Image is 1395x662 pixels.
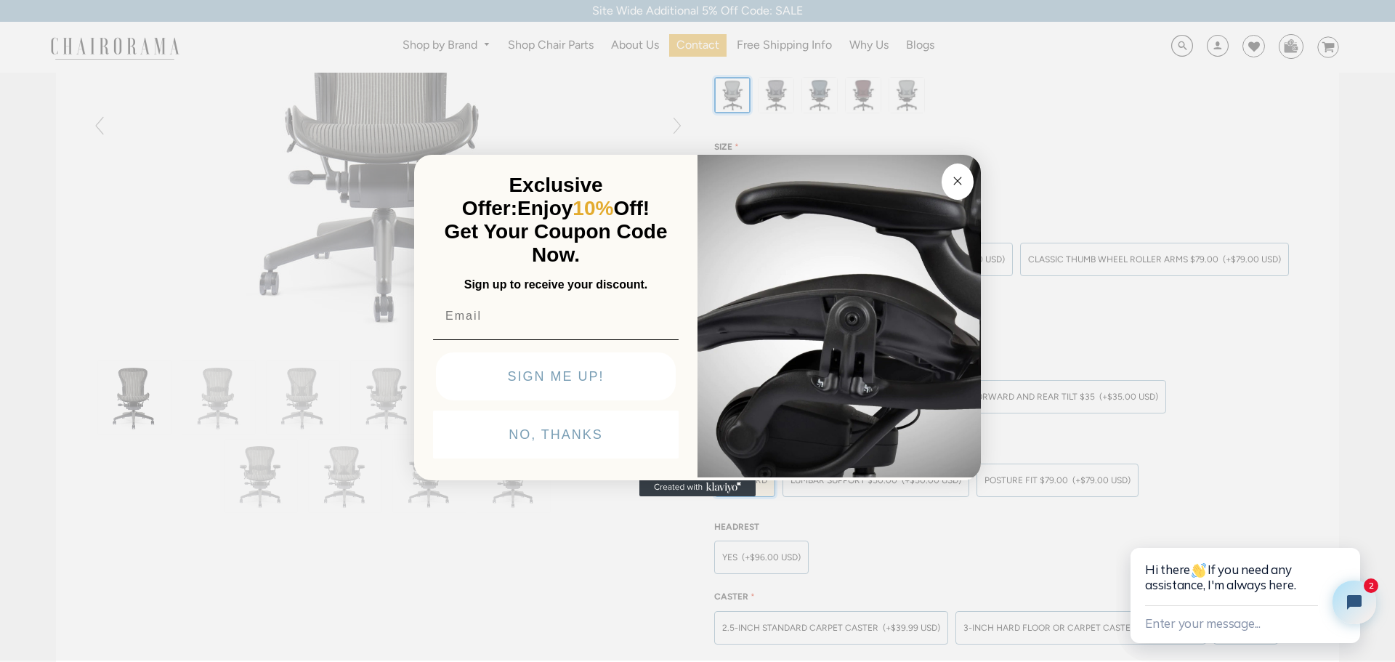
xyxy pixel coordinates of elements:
[697,152,981,477] img: 92d77583-a095-41f6-84e7-858462e0427a.jpeg
[573,197,613,219] span: 10%
[436,352,676,400] button: SIGN ME UP!
[433,339,679,340] img: underline
[445,220,668,266] span: Get Your Coupon Code Now.
[517,197,650,219] span: Enjoy Off!
[433,302,679,331] input: Email
[942,164,974,200] button: Close dialog
[433,411,679,459] button: NO, THANKS
[464,278,647,291] span: Sign up to receive your discount.
[639,479,756,496] a: Created with Klaviyo - opens in a new tab
[1116,501,1395,662] iframe: Tidio Chat
[462,174,603,219] span: Exclusive Offer:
